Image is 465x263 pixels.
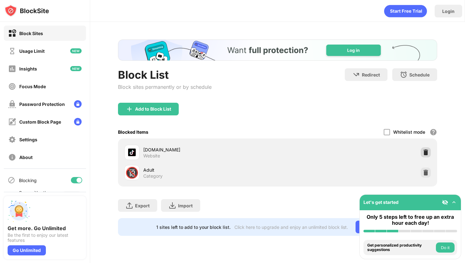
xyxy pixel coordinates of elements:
[19,84,46,89] div: Focus Mode
[442,9,455,14] div: Login
[409,72,430,77] div: Schedule
[19,101,65,107] div: Password Protection
[442,199,448,205] img: eye-not-visible.svg
[118,40,437,61] iframe: Banner
[8,47,16,55] img: time-usage-off.svg
[156,224,231,230] div: 1 sites left to add to your block list.
[8,118,16,126] img: customize-block-page-off.svg
[234,224,348,230] div: Click here to upgrade and enjoy an unlimited block list.
[362,72,380,77] div: Redirect
[8,100,16,108] img: password-protection-off.svg
[74,100,82,108] img: lock-menu.svg
[451,199,457,205] img: omni-setup-toggle.svg
[19,48,45,54] div: Usage Limit
[8,136,16,144] img: settings-off.svg
[19,155,33,160] div: About
[8,176,15,184] img: blocking-icon.svg
[384,5,427,17] div: animation
[8,29,16,37] img: block-on.svg
[8,83,16,90] img: focus-off.svg
[70,48,82,53] img: new-icon.svg
[128,149,136,156] img: favicons
[19,190,52,201] div: Sync with other devices
[125,166,139,179] div: 🔞
[4,4,49,17] img: logo-blocksite.svg
[178,203,193,208] div: Import
[363,199,399,205] div: Let's get started
[8,233,82,243] div: Be the first to enjoy our latest features
[118,84,212,90] div: Block sites permanently or by schedule
[19,66,37,71] div: Insights
[356,221,399,233] div: Go Unlimited
[367,243,434,252] div: Get personalized productivity suggestions
[135,107,171,112] div: Add to Block List
[19,137,37,142] div: Settings
[8,200,30,223] img: push-unlimited.svg
[143,173,163,179] div: Category
[8,245,46,255] div: Go Unlimited
[436,242,455,253] button: Do it
[74,118,82,125] img: lock-menu.svg
[19,31,43,36] div: Block Sites
[143,153,160,159] div: Website
[143,167,277,173] div: Adult
[8,65,16,73] img: insights-off.svg
[19,119,61,125] div: Custom Block Page
[8,153,16,161] img: about-off.svg
[363,214,457,226] div: Only 5 steps left to free up an extra hour each day!
[143,146,277,153] div: [DOMAIN_NAME]
[118,68,212,81] div: Block List
[118,129,148,135] div: Blocked Items
[8,225,82,231] div: Get more. Go Unlimited
[8,192,15,199] img: sync-icon.svg
[70,66,82,71] img: new-icon.svg
[19,178,37,183] div: Blocking
[393,129,425,135] div: Whitelist mode
[135,203,150,208] div: Export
